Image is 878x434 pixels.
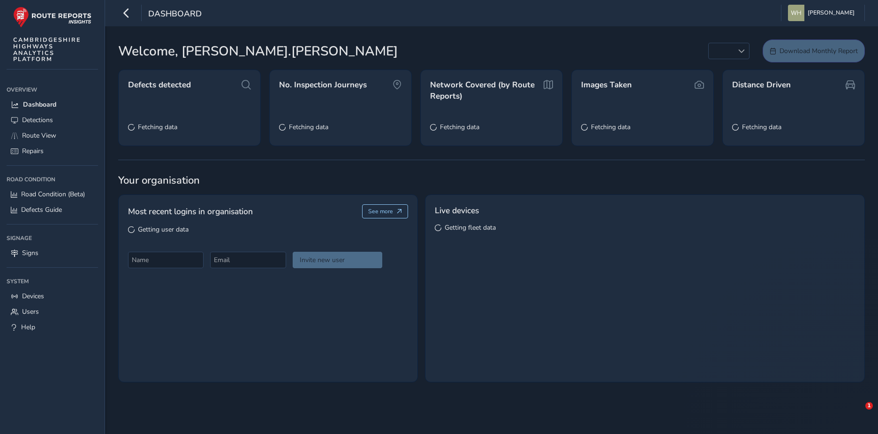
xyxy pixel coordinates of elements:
[7,288,98,304] a: Devices
[362,204,409,218] button: See more
[7,143,98,159] a: Repairs
[7,83,98,97] div: Overview
[22,292,44,301] span: Devices
[581,79,632,91] span: Images Taken
[138,225,189,234] span: Getting user data
[808,5,855,21] span: [PERSON_NAME]
[865,402,873,410] span: 1
[22,307,39,316] span: Users
[7,128,98,143] a: Route View
[23,100,56,109] span: Dashboard
[7,304,98,319] a: Users
[22,147,44,155] span: Repairs
[440,123,479,132] span: Fetching data
[788,5,858,21] button: [PERSON_NAME]
[7,319,98,335] a: Help
[22,131,56,140] span: Route View
[22,248,38,257] span: Signs
[148,8,202,21] span: Dashboard
[128,79,191,91] span: Defects detected
[279,79,367,91] span: No. Inspection Journeys
[7,245,98,261] a: Signs
[22,116,53,124] span: Detections
[742,123,781,132] span: Fetching data
[21,323,35,332] span: Help
[128,205,253,217] span: Most recent logins in organisation
[21,205,62,214] span: Defects Guide
[210,252,286,268] input: Email
[7,231,98,245] div: Signage
[7,186,98,202] a: Road Condition (Beta)
[7,97,98,112] a: Dashboard
[591,123,630,132] span: Fetching data
[368,208,393,215] span: See more
[788,5,804,21] img: diamond-layout
[846,402,869,425] iframe: Intercom live chat
[7,202,98,217] a: Defects Guide
[7,274,98,288] div: System
[138,123,177,132] span: Fetching data
[445,223,496,232] span: Getting fleet data
[7,172,98,186] div: Road Condition
[13,37,81,62] span: CAMBRIDGESHIRE HIGHWAYS ANALYTICS PLATFORM
[118,173,865,187] span: Your organisation
[13,7,91,28] img: rr logo
[118,41,398,61] span: Welcome, [PERSON_NAME].[PERSON_NAME]
[128,252,204,268] input: Name
[7,112,98,128] a: Detections
[732,79,791,91] span: Distance Driven
[289,123,328,132] span: Fetching data
[21,190,85,199] span: Road Condition (Beta)
[435,204,479,217] span: Live devices
[430,79,541,101] span: Network Covered (by Route Reports)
